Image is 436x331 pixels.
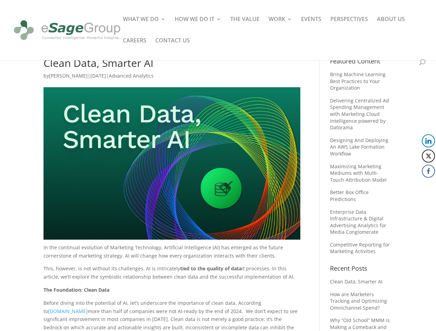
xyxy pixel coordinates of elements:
span: Before diving into the potential of AI, let’s underscore the importance of clean data. According to [43,300,261,314]
span: [DATE] [90,72,106,79]
a: EVENTS [301,17,321,38]
span: The Foundation: Clean Data [43,287,109,293]
h4: Recent Posts [330,265,393,275]
a: ABOUT US [377,17,405,38]
a: Enterprise Data Infrastructure & Digital Advertising Analytics for Media Conglomerate [330,209,386,235]
a: CAREERS [123,38,146,59]
a: CONTACT US [155,38,190,59]
a: Maximizing Marketing Mediums with Multi-Touch Attribution Model [330,163,387,183]
a: Advanced Analytics [109,72,154,79]
button: LinkedIn Share [422,134,435,148]
button: Facebook Share [422,165,435,178]
a: Clean Data, Smarter AI [330,278,382,285]
h1: Clean Data, Smarter AI [43,58,300,72]
a: Bring Machine Learning Best Practices to Your Organization [330,71,386,91]
a: THE VALUE [230,17,260,38]
a: PERSPECTIVES [330,17,368,38]
button: Twitter Share [422,150,435,163]
a: Delivering Centralized Ad Spending Management with Marketing Cloud Intelligence powered by Datorama [330,97,389,131]
a: How are Marketers Tracking and Optimizing Omnichannel Spend? [330,291,387,311]
a: HOW WE DO IT [175,17,221,38]
p: by | | [43,72,300,85]
a: Designing And Deploying An AWS Lake Formation Workflow [330,137,388,157]
a: Better Box Office Predictions [330,189,369,202]
h4: Featured Content [330,58,393,68]
a: Competitive Reporting for Marketing Activities [330,241,390,255]
span: tied to the quality of data [180,265,242,272]
span: In the continual evolution of Marketing Technology, Artificial Intelligence (AI) has emerged as t... [43,244,283,259]
a: [PERSON_NAME] [49,72,88,79]
a: [DOMAIN_NAME] [48,308,88,314]
a: WORK [269,17,292,38]
img: eSage Group [12,15,123,46]
span: This, however, is not without its challenges. AI is intricately [43,265,180,272]
a: WHAT WE DO [123,17,166,38]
